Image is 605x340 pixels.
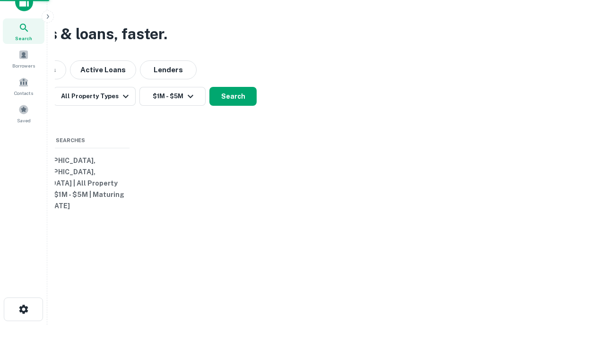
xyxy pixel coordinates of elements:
[3,101,44,126] a: Saved
[3,46,44,71] a: Borrowers
[209,87,257,106] button: Search
[139,87,206,106] button: $1M - $5M
[15,34,32,42] span: Search
[12,62,35,69] span: Borrowers
[3,18,44,44] a: Search
[140,60,197,79] button: Lenders
[53,87,136,106] button: All Property Types
[3,73,44,99] a: Contacts
[70,60,136,79] button: Active Loans
[17,117,31,124] span: Saved
[558,264,605,310] iframe: Chat Widget
[14,89,33,97] span: Contacts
